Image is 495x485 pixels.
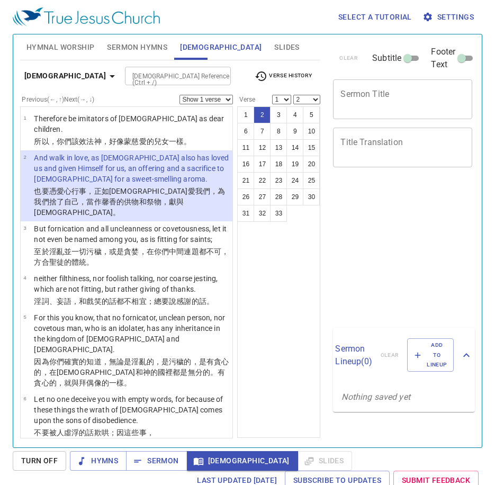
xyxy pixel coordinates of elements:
span: 6 [23,396,26,401]
wg2169: 的話。 [192,297,214,306]
button: 19 [286,156,303,173]
wg1722: 愛心 [34,187,225,217]
button: 22 [254,172,271,189]
p: Sermon Lineup ( 0 ) [335,343,372,368]
p: Therefore be imitators of [DEMOGRAPHIC_DATA] as dear children. [34,113,229,134]
span: Sermon [134,454,178,468]
button: 26 [237,188,254,205]
span: Slides [274,41,299,54]
i: Nothing saved yet [341,392,410,402]
button: 17 [254,156,271,173]
p: Let no one deceive you with empty words, for because of these things the wrath of [DEMOGRAPHIC_DA... [34,394,229,426]
span: Sermon Hymns [107,41,167,54]
button: 2 [254,106,271,123]
wg3956: 污穢 [34,247,229,266]
p: And walk in love, as [DEMOGRAPHIC_DATA] also has loved us and given Himself for us, an offering a... [34,152,229,184]
p: 不要被人 [34,427,229,448]
button: 9 [286,123,303,140]
button: 8 [270,123,287,140]
wg0: 該效法 [71,137,191,146]
p: 因為 [34,356,229,388]
wg167: ，或 [34,247,229,266]
p: But fornication and all uncleanness or covetousness, let it not even be named among you, as is fi... [34,223,229,245]
span: Settings [425,11,474,24]
wg2532: 要憑 [34,187,225,217]
wg5043: 一樣。 [169,137,191,146]
wg3473: ，和戲笑的話 [71,297,214,306]
wg40: 的體統 [64,258,94,266]
img: True Jesus Church [13,7,160,26]
wg2257: 捨了 [34,197,184,217]
wg1097: ，無論 [34,357,229,387]
button: Hymns [70,451,127,471]
span: [DEMOGRAPHIC_DATA] [180,41,262,54]
wg4043: ，正如 [34,187,225,217]
span: Select a tutorial [338,11,412,24]
span: Add to Lineup [414,340,447,370]
wg2531: 聖徒 [49,258,94,266]
p: For this you know, that no fornicator, unclean person, nor covetous man, who is an idolater, has ... [34,312,229,355]
button: 6 [237,123,254,140]
button: 24 [286,172,303,189]
button: 7 [254,123,271,140]
button: 1 [237,106,254,123]
button: 20 [303,156,320,173]
button: 27 [254,188,271,205]
wg2248: ，為 [34,187,225,217]
wg5547: 愛 [34,187,225,217]
span: Turn Off [21,454,58,468]
iframe: from-child [329,178,446,324]
button: 23 [270,172,287,189]
wg2531: [DEMOGRAPHIC_DATA] [34,187,225,217]
wg2316: 。 [113,208,120,217]
button: Turn Off [13,451,66,471]
span: 2 [23,154,26,160]
button: [DEMOGRAPHIC_DATA] [20,66,123,86]
button: 14 [286,139,303,156]
input: Type Bible Reference [128,70,210,82]
wg2316: ，好像 [102,137,192,146]
wg538: ；因 [34,428,203,447]
wg3367: 虛浮的 [34,428,203,447]
wg4202: 並 [34,247,229,266]
button: 29 [286,188,303,205]
wg4241: 。 [86,258,94,266]
span: 3 [23,225,26,231]
button: Sermon [126,451,187,471]
span: 4 [23,275,26,281]
wg3860: 自己 [34,197,184,217]
wg1519: 馨香的 [34,197,184,217]
span: Verse History [255,70,312,83]
wg3056: 欺哄 [34,428,203,447]
wg1063: 你們確實的知道 [34,357,229,387]
wg1161: 一切 [34,247,229,266]
span: 1 [23,115,26,121]
button: 21 [237,172,254,189]
wg3756: 相宜 [131,297,214,306]
button: Verse History [248,68,318,84]
wg433: ；總要 [147,297,214,306]
p: 也 [34,186,229,218]
button: Add to Lineup [407,338,454,372]
button: 28 [270,188,287,205]
span: Hymns [78,454,118,468]
wg5228: 我們 [34,197,184,217]
div: Sermon Lineup(0)clearAdd to Lineup [333,328,475,382]
button: 4 [286,106,303,123]
button: 10 [303,123,320,140]
wg2756: 話 [34,428,203,447]
span: Subtitle [372,52,401,65]
wg1438: ，當作 [34,197,184,217]
wg2160: 都不 [116,297,214,306]
button: 3 [270,106,287,123]
button: Select a tutorial [334,7,416,27]
wg3767: ，你們 [49,137,192,146]
label: Previous (←, ↑) Next (→, ↓) [22,96,94,103]
button: 32 [254,205,271,222]
button: 16 [237,156,254,173]
button: 12 [254,139,271,156]
p: neither filthiness, nor foolish talking, nor coarse jesting, which are not fitting, but rather gi... [34,273,229,294]
span: [DEMOGRAPHIC_DATA] [195,454,290,468]
button: 18 [270,156,287,173]
wg151: 、妄語 [49,297,214,306]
